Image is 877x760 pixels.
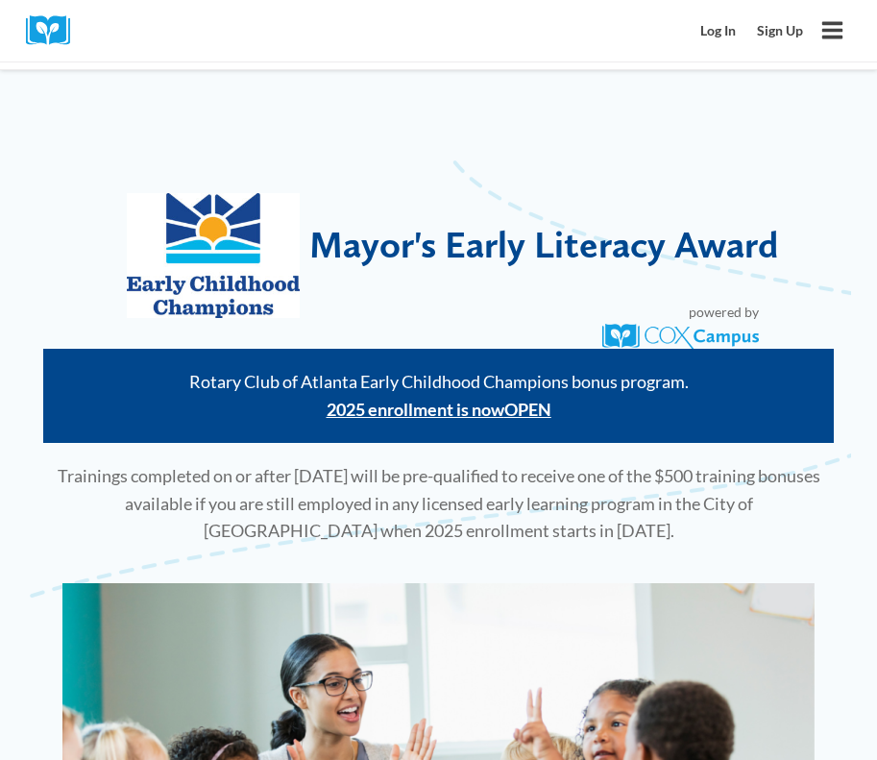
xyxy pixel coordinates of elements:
img: Early Childhood Champions Logo [127,193,300,318]
p: Rotary Club of Atlanta Early Childhood Champions bonus program. [62,368,815,424]
span: powered by [689,304,759,320]
a: Log In [691,13,747,49]
span: Trainings completed on or after [DATE] will be pre-qualified to receive one of the $500 training ... [58,465,820,542]
button: Open menu [814,12,851,49]
span: OPEN [504,399,551,420]
a: Sign Up [746,13,814,49]
strong: 2025 enrollment is now [327,399,551,420]
img: Cox Campus [26,15,84,45]
span: Mayor's Early Literacy Award [309,221,778,267]
nav: Secondary Mobile Navigation [691,13,814,49]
